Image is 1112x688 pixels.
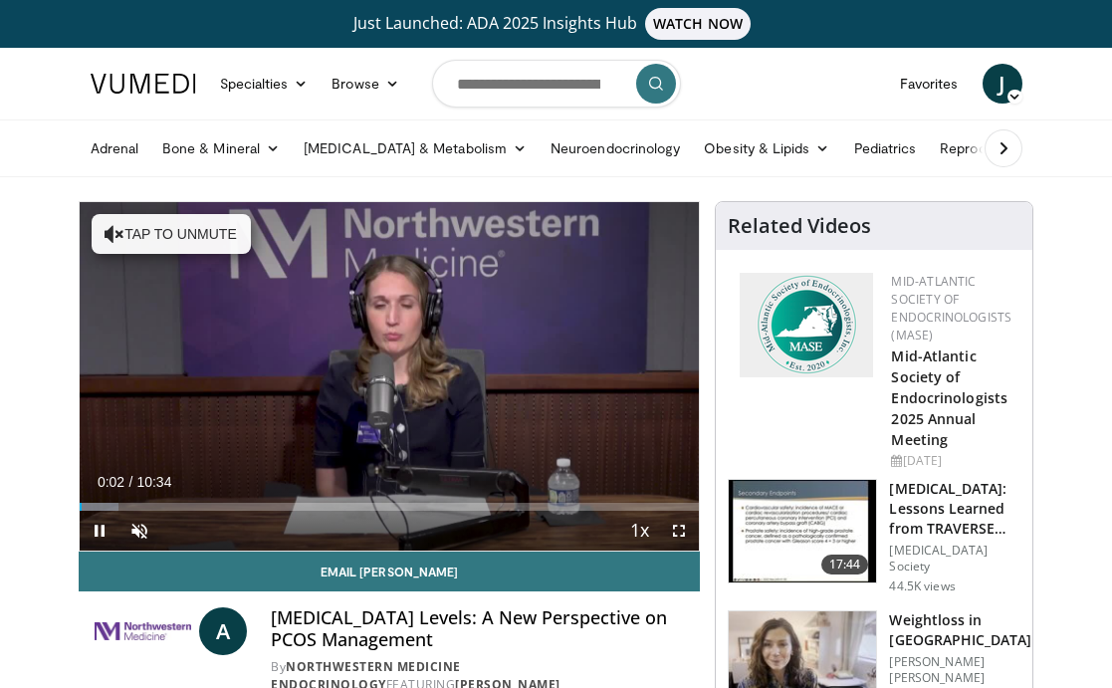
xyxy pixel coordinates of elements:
[728,214,871,238] h4: Related Videos
[129,474,133,490] span: /
[889,578,955,594] p: 44.5K views
[432,60,681,108] input: Search topics, interventions
[889,654,1031,686] p: [PERSON_NAME] [PERSON_NAME]
[891,273,1011,344] a: Mid-Atlantic Society of Endocrinologists (MASE)
[842,128,929,168] a: Pediatrics
[728,479,1020,594] a: 17:44 [MEDICAL_DATA]: Lessons Learned from TRAVERSE 2024 [MEDICAL_DATA] Society 44.5K views
[821,555,869,574] span: 17:44
[91,74,196,94] img: VuMedi Logo
[740,273,873,377] img: f382488c-070d-4809-84b7-f09b370f5972.png.150x105_q85_autocrop_double_scale_upscale_version-0.2.png
[79,128,151,168] a: Adrenal
[79,8,1034,40] a: Just Launched: ADA 2025 Insights HubWATCH NOW
[891,452,1016,470] div: [DATE]
[95,607,192,655] img: Northwestern Medicine Endocrinology
[888,64,971,104] a: Favorites
[292,128,539,168] a: [MEDICAL_DATA] & Metabolism
[98,474,124,490] span: 0:02
[80,511,119,551] button: Pause
[729,480,876,583] img: 1317c62a-2f0d-4360-bee0-b1bff80fed3c.150x105_q85_crop-smart_upscale.jpg
[150,128,292,168] a: Bone & Mineral
[92,214,251,254] button: Tap to unmute
[208,64,321,104] a: Specialties
[79,552,701,591] a: Email [PERSON_NAME]
[889,610,1031,650] h3: Weightloss in [GEOGRAPHIC_DATA]
[889,479,1020,539] h3: [MEDICAL_DATA]: Lessons Learned from TRAVERSE 2024
[645,8,751,40] span: WATCH NOW
[619,511,659,551] button: Playback Rate
[928,128,1037,168] a: Reproductive
[692,128,841,168] a: Obesity & Lipids
[891,346,1007,449] a: Mid-Atlantic Society of Endocrinologists 2025 Annual Meeting
[539,128,692,168] a: Neuroendocrinology
[80,503,700,511] div: Progress Bar
[983,64,1022,104] a: J
[271,607,684,650] h4: [MEDICAL_DATA] Levels: A New Perspective on PCOS Management
[119,511,159,551] button: Unmute
[320,64,411,104] a: Browse
[80,202,700,551] video-js: Video Player
[889,543,1020,574] p: [MEDICAL_DATA] Society
[659,511,699,551] button: Fullscreen
[136,474,171,490] span: 10:34
[199,607,247,655] a: A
